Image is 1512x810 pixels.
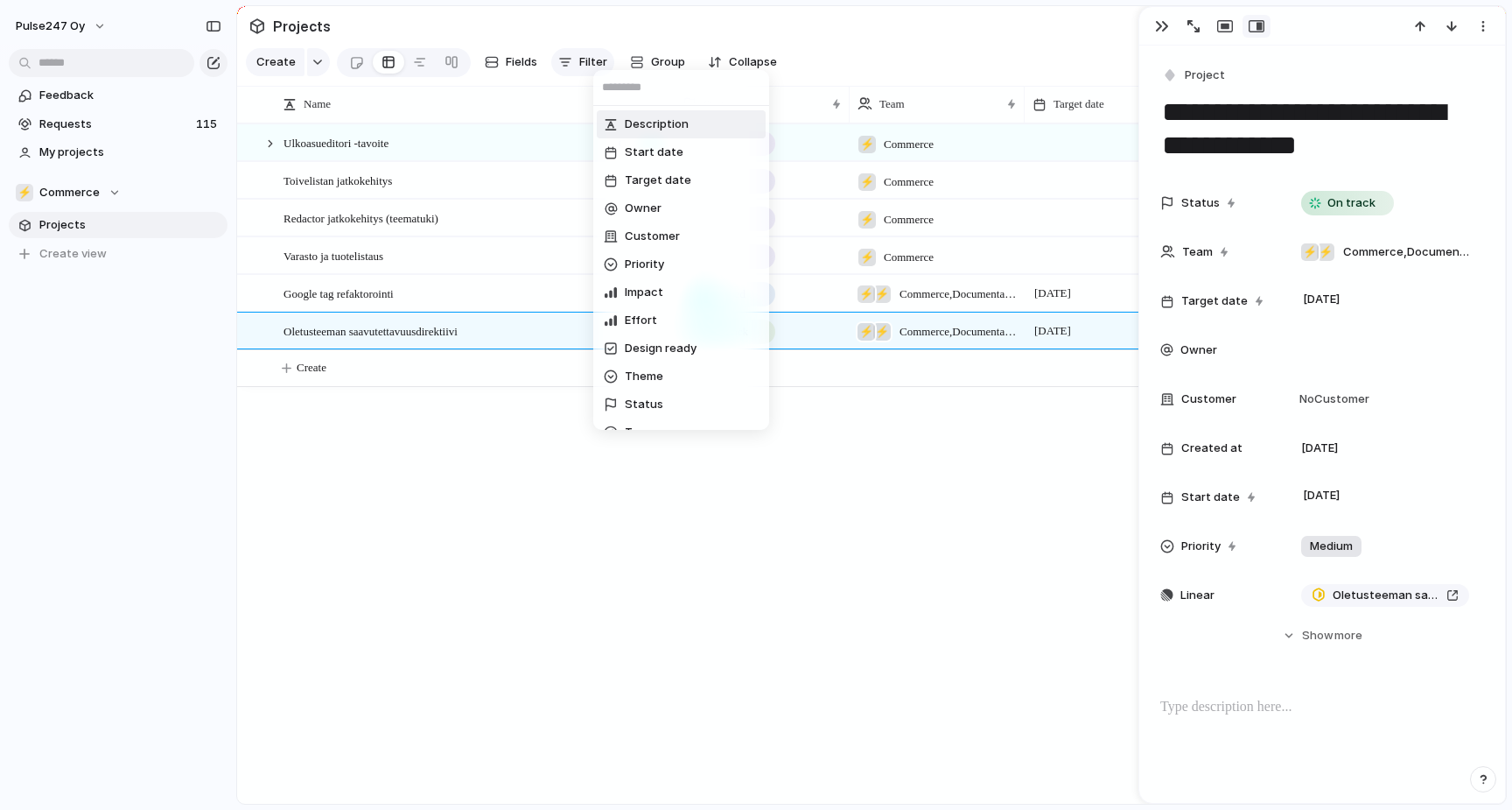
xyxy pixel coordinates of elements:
span: Description [625,116,689,133]
span: Impact [625,284,663,301]
span: Target date [625,172,691,189]
span: Start date [625,144,683,161]
span: Type [625,424,652,441]
span: Theme [625,368,663,385]
span: Customer [625,228,680,245]
span: Owner [625,200,661,217]
span: Design ready [625,340,696,357]
span: Priority [625,256,664,273]
span: Effort [625,312,657,329]
span: Status [625,396,663,413]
